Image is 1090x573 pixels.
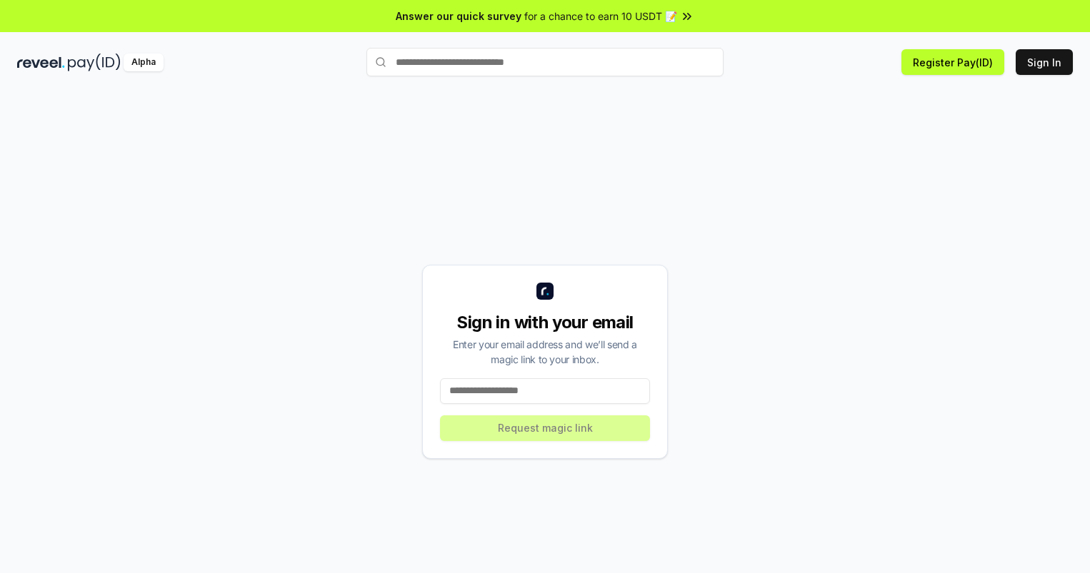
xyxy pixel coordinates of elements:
img: pay_id [68,54,121,71]
img: logo_small [536,283,554,300]
button: Register Pay(ID) [901,49,1004,75]
div: Sign in with your email [440,311,650,334]
span: for a chance to earn 10 USDT 📝 [524,9,677,24]
button: Sign In [1016,49,1073,75]
img: reveel_dark [17,54,65,71]
span: Answer our quick survey [396,9,521,24]
div: Enter your email address and we’ll send a magic link to your inbox. [440,337,650,367]
div: Alpha [124,54,164,71]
